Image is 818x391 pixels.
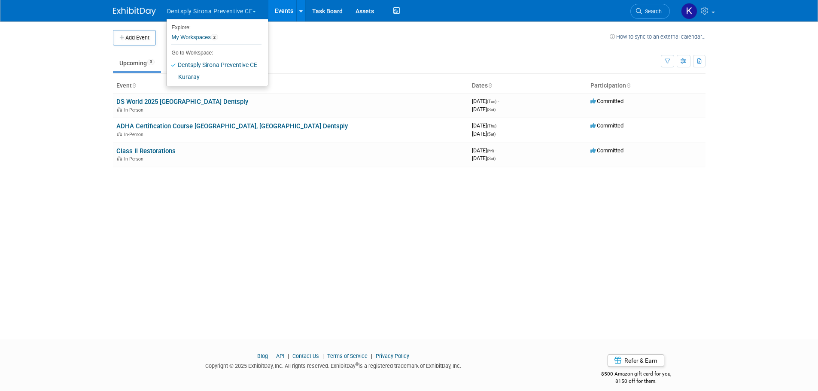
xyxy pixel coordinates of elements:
span: (Sat) [487,107,496,112]
img: Karla Harris [681,3,697,19]
a: Past93 [163,55,198,71]
span: (Sat) [487,156,496,161]
img: In-Person Event [117,107,122,112]
span: In-Person [124,132,146,137]
a: Terms of Service [327,353,368,359]
span: 3 [147,59,155,65]
a: Sort by Event Name [132,82,136,89]
span: Committed [590,98,623,104]
button: Add Event [113,30,156,45]
span: [DATE] [472,98,499,104]
a: My Workspaces2 [171,30,262,45]
span: [DATE] [472,130,496,137]
li: Explore: [167,22,262,30]
span: - [498,122,499,129]
a: Privacy Policy [376,353,409,359]
a: How to sync to an external calendar... [610,33,705,40]
a: Sort by Start Date [488,82,492,89]
a: API [276,353,284,359]
a: Sort by Participation Type [626,82,630,89]
th: Participation [587,79,705,93]
span: | [286,353,291,359]
span: 2 [211,34,218,41]
img: ExhibitDay [113,7,156,16]
a: Class II Restorations [116,147,176,155]
a: Search [630,4,670,19]
a: Kuraray [167,71,262,83]
span: Committed [590,122,623,129]
span: | [320,353,326,359]
span: - [498,98,499,104]
a: Contact Us [292,353,319,359]
a: Dentsply Sirona Preventive CE [167,59,262,71]
a: Blog [257,353,268,359]
div: $150 off for them. [567,378,705,385]
span: (Sat) [487,132,496,136]
span: | [369,353,374,359]
th: Dates [468,79,587,93]
img: In-Person Event [117,156,122,161]
a: Upcoming3 [113,55,161,71]
span: - [495,147,496,154]
span: (Thu) [487,124,496,128]
span: [DATE] [472,106,496,112]
span: Committed [590,147,623,154]
span: | [269,353,275,359]
span: In-Person [124,156,146,162]
span: [DATE] [472,147,496,154]
span: (Tue) [487,99,496,104]
span: (Fri) [487,149,494,153]
th: Event [113,79,468,93]
img: In-Person Event [117,132,122,136]
span: [DATE] [472,122,499,129]
span: Search [642,8,662,15]
a: DS World 2025 [GEOGRAPHIC_DATA] Dentsply [116,98,248,106]
sup: ® [356,362,359,367]
a: Refer & Earn [608,354,664,367]
li: Go to Workspace: [167,47,262,58]
a: ADHA Certification Course [GEOGRAPHIC_DATA], [GEOGRAPHIC_DATA] Dentsply [116,122,348,130]
span: In-Person [124,107,146,113]
div: $500 Amazon gift card for you, [567,365,705,385]
div: Copyright © 2025 ExhibitDay, Inc. All rights reserved. ExhibitDay is a registered trademark of Ex... [113,360,554,370]
span: [DATE] [472,155,496,161]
